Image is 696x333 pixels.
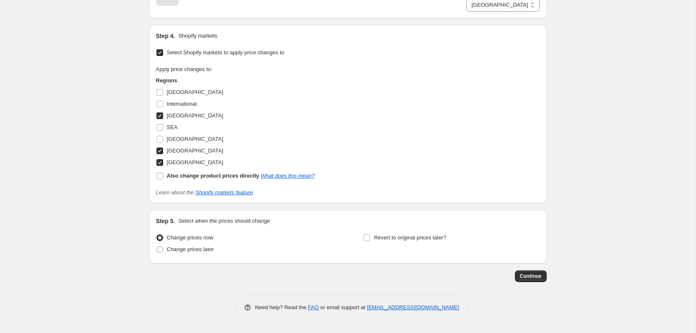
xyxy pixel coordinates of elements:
[156,217,175,225] h2: Step 5.
[515,270,547,282] button: Continue
[167,112,223,119] span: [GEOGRAPHIC_DATA]
[167,173,259,179] b: Also change product prices directly
[167,159,223,165] span: [GEOGRAPHIC_DATA]
[261,173,315,179] a: What does this mean?
[167,89,223,95] span: [GEOGRAPHIC_DATA]
[167,124,178,130] span: SEA
[167,49,284,56] span: Select Shopify markets to apply price changes to
[167,147,223,154] span: [GEOGRAPHIC_DATA]
[156,189,253,196] i: Learn about the
[374,234,446,241] span: Revert to original prices later?
[255,304,308,310] span: Need help? Read the
[156,66,212,72] span: Apply price changes to:
[308,304,319,310] a: FAQ
[319,304,367,310] span: or email support at
[156,76,315,85] h3: Regions
[167,246,214,252] span: Change prices later
[178,217,270,225] p: Select when the prices should change
[367,304,459,310] a: [EMAIL_ADDRESS][DOMAIN_NAME]
[520,273,542,280] span: Continue
[195,189,253,196] a: Shopify markets feature
[167,136,223,142] span: [GEOGRAPHIC_DATA]
[167,101,197,107] span: International
[156,32,175,40] h2: Step 4.
[178,32,217,40] p: Shopify markets
[167,234,213,241] span: Change prices now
